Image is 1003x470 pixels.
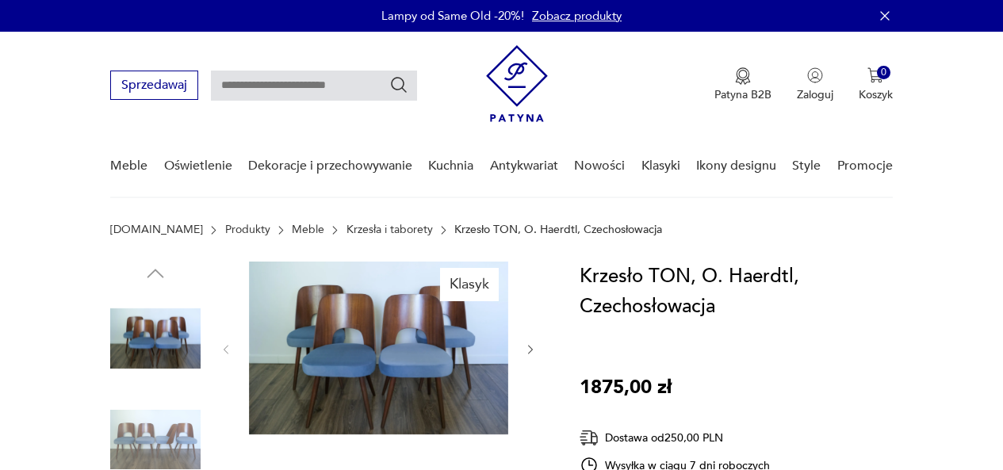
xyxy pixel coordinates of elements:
[714,87,771,102] p: Patyna B2B
[859,87,893,102] p: Koszyk
[641,136,680,197] a: Klasyki
[292,224,324,236] a: Meble
[110,224,203,236] a: [DOMAIN_NAME]
[696,136,776,197] a: Ikony designu
[381,8,524,24] p: Lampy od Same Old -20%!
[714,67,771,102] a: Ikona medaluPatyna B2B
[110,293,201,384] img: Zdjęcie produktu Krzesło TON, O. Haerdtl, Czechosłowacja
[110,136,147,197] a: Meble
[248,136,412,197] a: Dekoracje i przechowywanie
[797,87,833,102] p: Zaloguj
[797,67,833,102] button: Zaloguj
[877,66,890,79] div: 0
[346,224,433,236] a: Krzesła i taborety
[867,67,883,83] img: Ikona koszyka
[807,67,823,83] img: Ikonka użytkownika
[792,136,821,197] a: Style
[580,428,770,448] div: Dostawa od 250,00 PLN
[735,67,751,85] img: Ikona medalu
[859,67,893,102] button: 0Koszyk
[389,75,408,94] button: Szukaj
[428,136,473,197] a: Kuchnia
[580,428,599,448] img: Ikona dostawy
[249,262,508,434] img: Zdjęcie produktu Krzesło TON, O. Haerdtl, Czechosłowacja
[164,136,232,197] a: Oświetlenie
[225,224,270,236] a: Produkty
[580,262,893,322] h1: Krzesło TON, O. Haerdtl, Czechosłowacja
[580,373,672,403] p: 1875,00 zł
[574,136,625,197] a: Nowości
[490,136,558,197] a: Antykwariat
[440,268,499,301] div: Klasyk
[110,71,198,100] button: Sprzedawaj
[110,81,198,92] a: Sprzedawaj
[486,45,548,122] img: Patyna - sklep z meblami i dekoracjami vintage
[532,8,622,24] a: Zobacz produkty
[454,224,662,236] p: Krzesło TON, O. Haerdtl, Czechosłowacja
[837,136,893,197] a: Promocje
[714,67,771,102] button: Patyna B2B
